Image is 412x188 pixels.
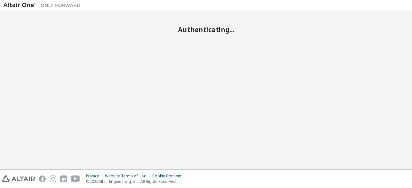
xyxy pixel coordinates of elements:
[2,175,35,182] img: altair_logo.svg
[50,175,56,182] img: instagram.svg
[3,25,409,34] h2: Authenticating...
[3,2,84,8] img: Altair One
[86,174,105,179] div: Privacy
[39,175,46,182] img: facebook.svg
[71,175,80,182] img: youtube.svg
[60,175,67,182] img: linkedin.svg
[152,174,185,179] div: Cookie Consent
[105,174,152,179] div: Website Terms of Use
[86,179,185,184] p: © 2025 Altair Engineering, Inc. All Rights Reserved.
